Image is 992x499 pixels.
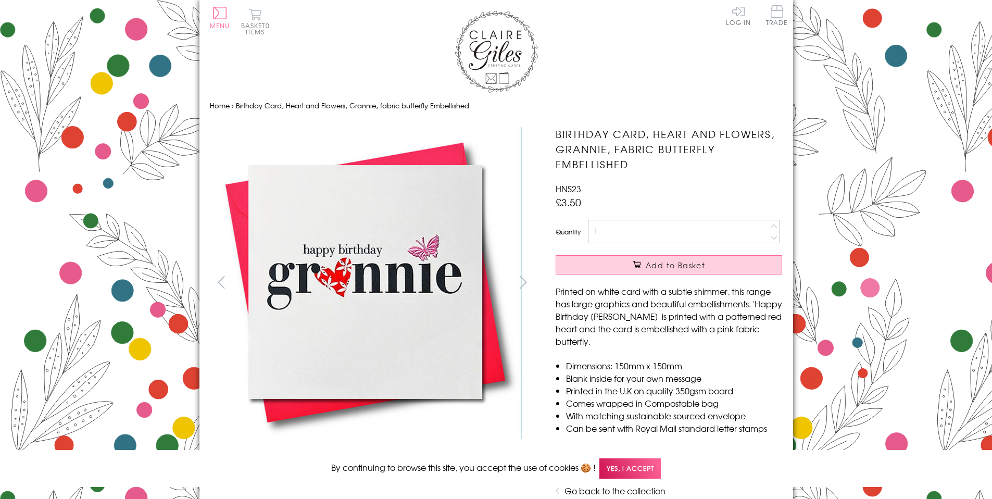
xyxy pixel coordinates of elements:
[566,372,782,384] li: Blank inside for your own message
[236,101,469,110] span: Birthday Card, Heart and Flowers, Grannie, fabric butterfly Embellished
[556,182,581,195] span: HNS23
[209,127,522,439] img: Birthday Card, Heart and Flowers, Grannie, fabric butterfly Embellished
[556,285,782,347] p: Printed on white card with a subtle shimmer, this range has large graphics and beautiful embellis...
[556,127,782,171] h1: Birthday Card, Heart and Flowers, Grannie, fabric butterfly Embellished
[566,422,782,434] li: Can be sent with Royal Mail standard letter stamps
[556,255,782,275] button: Add to Basket
[599,458,661,479] span: Yes, I accept
[646,260,705,270] span: Add to Basket
[726,5,751,26] a: Log In
[246,21,270,36] span: 0 items
[566,397,782,409] li: Comes wrapped in Compostable bag
[241,8,270,35] button: Basket0 items
[210,7,230,29] button: Menu
[566,384,782,397] li: Printed in the U.K on quality 350gsm board
[232,101,234,110] span: ›
[556,195,581,209] span: £3.50
[210,95,783,117] nav: breadcrumbs
[564,484,665,497] a: Go back to the collection
[556,227,581,236] label: Quantity
[210,270,233,294] button: prev
[535,127,847,439] img: Birthday Card, Heart and Flowers, Grannie, fabric butterfly Embellished
[566,359,782,372] li: Dimensions: 150mm x 150mm
[511,270,535,294] button: next
[766,5,788,28] a: Trade
[210,101,230,110] a: Home
[566,409,782,422] li: With matching sustainable sourced envelope
[766,5,788,26] span: Trade
[210,21,230,30] span: Menu
[455,10,538,93] img: Claire Giles Greetings Cards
